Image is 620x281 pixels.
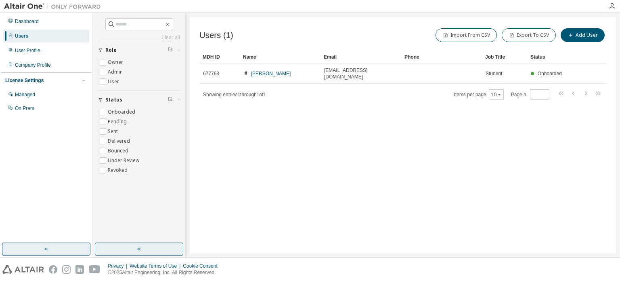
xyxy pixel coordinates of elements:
[108,263,130,269] div: Privacy
[15,33,28,39] div: Users
[561,28,605,42] button: Add User
[108,107,137,117] label: Onboarded
[108,117,128,127] label: Pending
[108,57,125,67] label: Owner
[98,34,180,41] a: Clear all
[203,92,266,97] span: Showing entries 1 through 1 of 1
[108,269,222,276] p: © 2025 Altair Engineering, Inc. All Rights Reserved.
[108,136,132,146] label: Delivered
[168,47,173,53] span: Clear filter
[436,28,497,42] button: Import From CSV
[2,265,44,274] img: altair_logo.svg
[108,146,130,156] label: Bounced
[108,165,129,175] label: Revoked
[15,105,34,112] div: On Prem
[62,265,71,274] img: instagram.svg
[404,51,479,63] div: Phone
[199,31,233,40] span: Users (1)
[538,71,562,76] span: Onboarded
[108,67,124,77] label: Admin
[485,51,524,63] div: Job Title
[324,67,398,80] span: [EMAIL_ADDRESS][DOMAIN_NAME]
[454,89,504,100] span: Items per page
[486,70,502,77] span: Student
[98,41,180,59] button: Role
[105,97,122,103] span: Status
[183,263,222,269] div: Cookie Consent
[49,265,57,274] img: facebook.svg
[4,2,105,11] img: Altair One
[511,89,549,100] span: Page n.
[98,91,180,109] button: Status
[251,71,291,76] a: [PERSON_NAME]
[243,51,317,63] div: Name
[168,97,173,103] span: Clear filter
[108,127,119,136] label: Sent
[203,51,237,63] div: MDH ID
[491,91,502,98] button: 10
[89,265,101,274] img: youtube.svg
[15,47,40,54] div: User Profile
[105,47,117,53] span: Role
[108,77,121,87] label: User
[203,70,219,77] span: 677763
[530,51,564,63] div: Status
[108,156,141,165] label: Under Review
[15,18,39,25] div: Dashboard
[502,28,556,42] button: Export To CSV
[15,62,51,68] div: Company Profile
[130,263,183,269] div: Website Terms of Use
[15,91,35,98] div: Managed
[324,51,398,63] div: Email
[5,77,44,84] div: License Settings
[75,265,84,274] img: linkedin.svg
